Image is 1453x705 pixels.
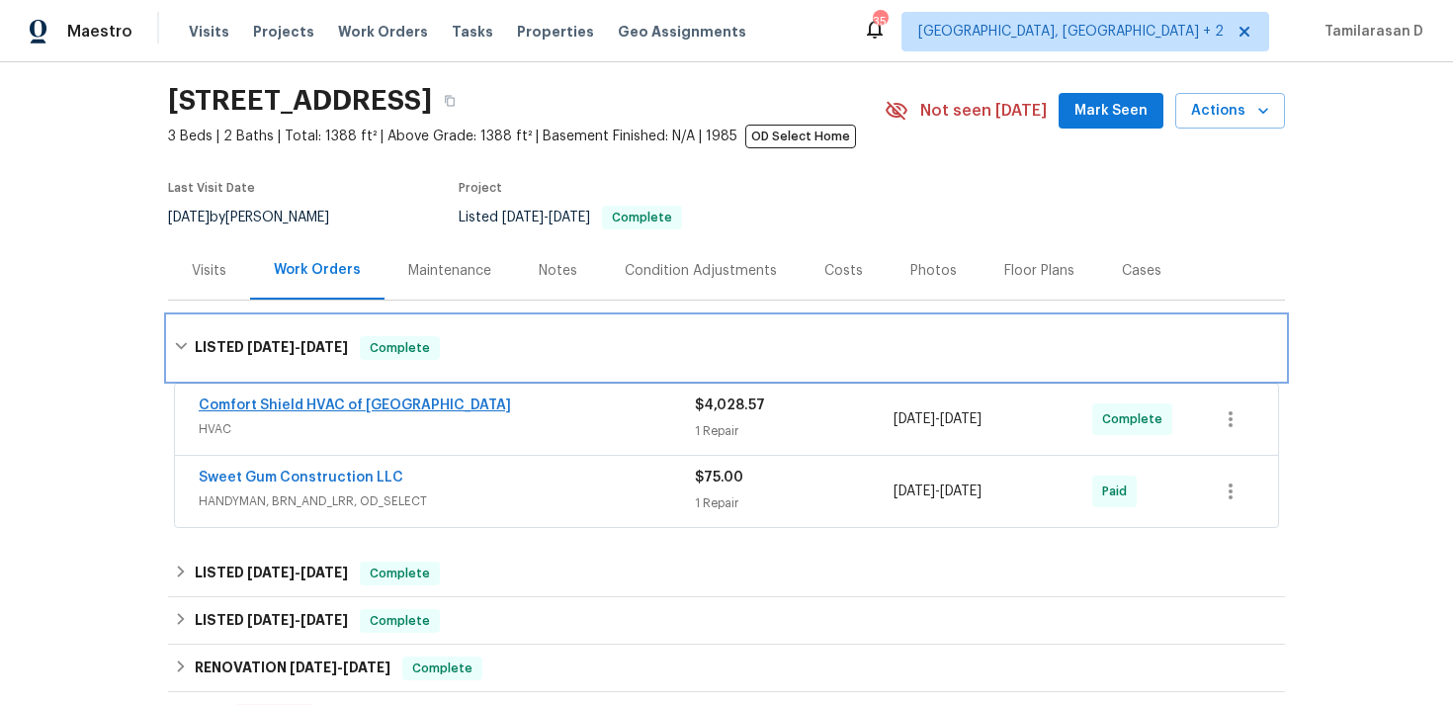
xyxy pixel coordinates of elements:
span: [DATE] [300,566,348,579]
span: Tamilarasan D [1317,22,1423,42]
button: Copy Address [432,83,468,119]
span: [DATE] [940,412,982,426]
span: [DATE] [343,661,390,674]
span: Mark Seen [1074,99,1148,124]
span: - [894,409,982,429]
div: Cases [1122,261,1161,281]
div: Costs [824,261,863,281]
span: [DATE] [894,412,935,426]
span: Not seen [DATE] [920,101,1047,121]
span: Maestro [67,22,132,42]
span: Last Visit Date [168,182,255,194]
a: Comfort Shield HVAC of [GEOGRAPHIC_DATA] [199,398,511,412]
span: - [247,566,348,579]
span: Complete [362,564,438,583]
span: [DATE] [247,566,295,579]
span: [DATE] [290,661,337,674]
span: [DATE] [549,211,590,224]
span: Tasks [452,25,493,39]
div: LISTED [DATE]-[DATE]Complete [168,597,1285,645]
div: 1 Repair [695,421,894,441]
span: - [502,211,590,224]
div: 1 Repair [695,493,894,513]
span: [GEOGRAPHIC_DATA], [GEOGRAPHIC_DATA] + 2 [918,22,1224,42]
span: OD Select Home [745,125,856,148]
div: LISTED [DATE]-[DATE]Complete [168,316,1285,380]
span: $75.00 [695,471,743,485]
span: Complete [362,338,438,358]
span: Work Orders [338,22,428,42]
span: [DATE] [502,211,544,224]
div: Maintenance [408,261,491,281]
div: Condition Adjustments [625,261,777,281]
h6: RENOVATION [195,657,390,680]
span: [DATE] [168,211,210,224]
div: Visits [192,261,226,281]
div: Work Orders [274,260,361,280]
div: LISTED [DATE]-[DATE]Complete [168,550,1285,597]
span: - [247,613,348,627]
span: - [290,661,390,674]
div: 35 [873,12,887,32]
span: 3 Beds | 2 Baths | Total: 1388 ft² | Above Grade: 1388 ft² | Basement Finished: N/A | 1985 [168,127,885,146]
span: Properties [517,22,594,42]
span: Actions [1191,99,1269,124]
span: HANDYMAN, BRN_AND_LRR, OD_SELECT [199,491,695,511]
span: - [247,340,348,354]
button: Mark Seen [1059,93,1163,130]
button: Actions [1175,93,1285,130]
span: Listed [459,211,682,224]
span: - [894,482,982,501]
span: [DATE] [300,613,348,627]
span: Visits [189,22,229,42]
span: [DATE] [300,340,348,354]
div: Photos [910,261,957,281]
span: [DATE] [247,340,295,354]
span: Paid [1102,482,1135,501]
div: by [PERSON_NAME] [168,206,353,229]
span: [DATE] [940,485,982,498]
span: Geo Assignments [618,22,746,42]
h6: LISTED [195,562,348,585]
span: HVAC [199,419,695,439]
span: Complete [604,212,680,223]
span: $4,028.57 [695,398,765,412]
h6: LISTED [195,609,348,633]
span: Project [459,182,502,194]
div: Floor Plans [1004,261,1074,281]
span: [DATE] [247,613,295,627]
span: Complete [404,659,480,678]
span: [DATE] [894,485,935,498]
div: Notes [539,261,577,281]
h2: [STREET_ADDRESS] [168,91,432,111]
div: RENOVATION [DATE]-[DATE]Complete [168,645,1285,692]
span: Complete [362,611,438,631]
span: Projects [253,22,314,42]
span: Complete [1102,409,1170,429]
a: Sweet Gum Construction LLC [199,471,403,485]
h6: LISTED [195,336,348,360]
